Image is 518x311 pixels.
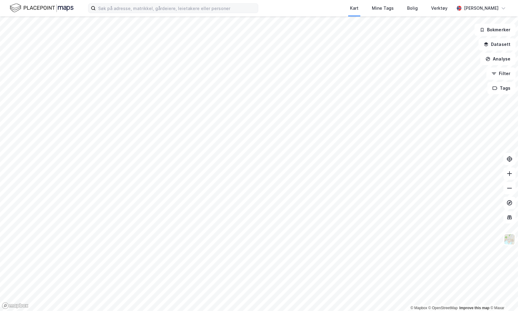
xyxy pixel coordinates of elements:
[10,3,74,13] img: logo.f888ab2527a4732fd821a326f86c7f29.svg
[407,5,418,12] div: Bolig
[372,5,394,12] div: Mine Tags
[488,282,518,311] div: Kontrollprogram for chat
[96,4,258,13] input: Søk på adresse, matrikkel, gårdeiere, leietakere eller personer
[431,5,448,12] div: Verktøy
[350,5,358,12] div: Kart
[464,5,499,12] div: [PERSON_NAME]
[488,282,518,311] iframe: Chat Widget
